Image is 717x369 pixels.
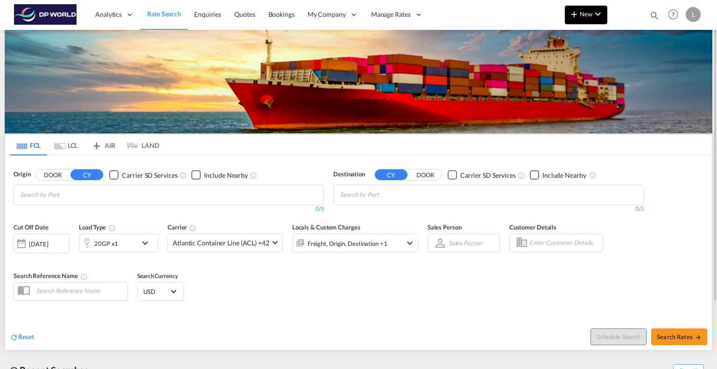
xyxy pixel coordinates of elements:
md-tab-item: FCL [10,135,47,155]
md-icon: icon-chevron-down [592,8,604,20]
div: 0/3 [333,205,644,213]
div: Include Nearby [204,171,248,180]
md-icon: icon-chevron-down [140,237,155,249]
md-checkbox: Checkbox No Ink [191,170,248,180]
button: CY [70,169,103,180]
input: Chips input. [20,188,109,202]
md-icon: Unchecked: Ignores neighbouring ports when fetching rates.Checked : Includes neighbouring ports w... [250,172,257,179]
span: Search Rates [657,333,702,341]
button: CY [375,169,408,180]
span: Search Currency [137,272,178,279]
span: Enquiries [194,10,221,18]
div: OriginDOOR CY Checkbox No InkUnchecked: Search for CY (Container Yard) services for all selected ... [5,156,712,349]
span: Locals & Custom Charges [292,223,360,231]
div: 0/3 [14,205,324,213]
md-icon: icon-magnify [649,10,660,21]
span: Manage Rates [371,10,411,19]
span: Cut Off Date [14,223,49,231]
md-checkbox: Checkbox No Ink [530,170,586,180]
span: New [569,10,604,18]
span: Load Type [79,223,116,231]
md-icon: Unchecked: Search for CY (Container Yard) services for all selected carriers.Checked : Search for... [518,172,525,179]
div: [DATE] [14,234,70,253]
md-icon: icon-plus 400-fg [569,8,580,20]
md-icon: icon-chevron-down [404,237,415,249]
md-tab-item: LCL [47,135,84,155]
input: Search Reference Name [31,284,127,298]
span: Bookings [268,10,295,18]
div: [DATE] [29,240,48,248]
button: DOOR [36,170,69,181]
img: LCL+%26+FCL+BACKGROUND.png [5,30,712,133]
md-chips-wrap: Chips container with autocompletion. Enter the text area, type text to search, and then use the u... [19,185,112,202]
span: Sales Person [428,223,462,231]
md-icon: The selected Trucker/Carrierwill be displayed in the rate results If the rates are from another f... [189,224,197,232]
span: Search Reference Name [14,272,88,279]
span: Analytics [95,10,122,19]
md-icon: icon-arrow-right [695,334,702,341]
md-checkbox: Checkbox No Ink [109,170,177,180]
input: Enter Customer Details [529,236,599,250]
div: Freight Origin Destination Factory Stuffingicon-chevron-down [292,234,418,252]
div: icon-refreshReset [10,332,34,342]
span: Reset [18,333,34,341]
span: My Company [308,10,346,19]
div: L [686,7,701,22]
md-chips-wrap: Chips container with autocompletion. Enter the text area, type text to search, and then use the u... [338,185,432,202]
div: Carrier SD Services [122,171,177,180]
button: Search Ratesicon-arrow-right [651,328,707,345]
md-select: Select Currency: $ USDUnited States Dollar [142,285,179,298]
div: Help [665,7,686,23]
span: Help [665,7,681,22]
span: Rate Search [147,10,181,18]
span: Carrier [168,223,197,231]
md-select: Sales Person [448,236,483,250]
md-tab-item: AIR [84,135,122,155]
input: Chips input. [340,188,429,202]
md-tab-item: LAND [122,135,159,155]
button: Note: By default Schedule search will only considerorigin ports, destination ports and cut off da... [590,328,647,345]
span: Customer Details [509,223,556,231]
md-pagination-wrapper: Use the left and right arrow keys to navigate between tabs [10,135,159,155]
span: Atlantic Container Line (ACL) +42 [173,238,269,248]
md-checkbox: Checkbox No Ink [448,170,516,180]
button: DOOR [409,170,442,181]
md-datepicker: Select [14,252,21,265]
div: 20GP x1 [94,237,118,250]
div: Freight Origin Destination Factory Stuffing [308,237,387,250]
div: Carrier SD Services [460,171,516,180]
md-icon: icon-refresh [10,333,18,341]
md-icon: Your search will be saved by the below given name [80,273,88,280]
div: icon-magnify [649,10,660,24]
md-icon: icon-airplane [91,140,102,147]
button: icon-plus 400-fgNewicon-chevron-down [565,6,607,24]
span: USD [143,287,169,296]
img: c08ca190194411f088ed0f3ba295208c.png [14,4,77,25]
span: Destination [333,170,365,179]
div: 20GP x1icon-chevron-down [79,234,158,252]
md-icon: icon-information-outline [108,224,116,232]
md-icon: Unchecked: Search for CY (Container Yard) services for all selected carriers.Checked : Search for... [179,172,187,179]
span: Quotes [234,10,255,18]
div: Include Nearby [542,171,586,180]
span: Origin [14,170,30,179]
md-icon: Unchecked: Ignores neighbouring ports when fetching rates.Checked : Includes neighbouring ports w... [589,172,597,179]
